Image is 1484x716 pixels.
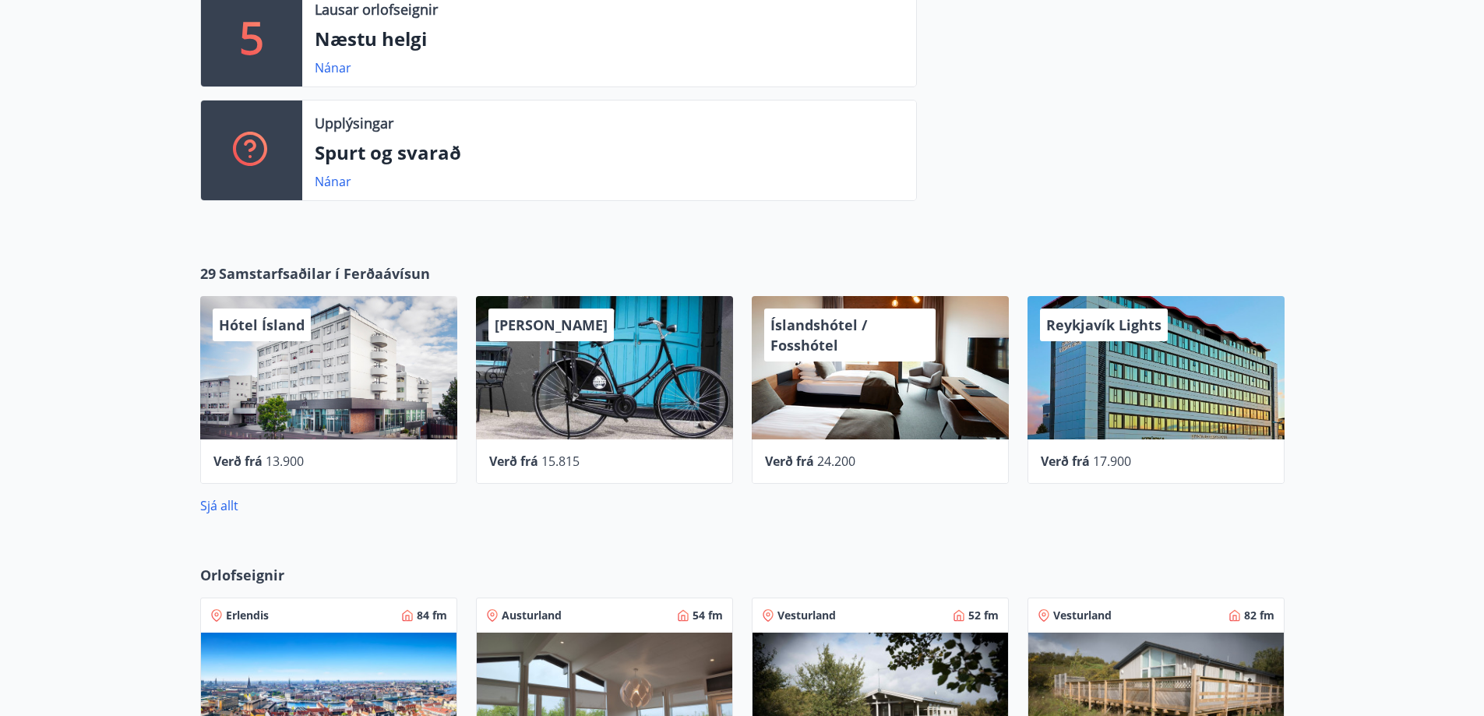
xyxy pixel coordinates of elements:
[213,453,263,470] span: Verð frá
[315,173,351,190] a: Nánar
[200,497,238,514] a: Sjá allt
[968,608,999,623] span: 52 fm
[817,453,855,470] span: 24.200
[226,608,269,623] span: Erlendis
[1093,453,1131,470] span: 17.900
[200,565,284,585] span: Orlofseignir
[765,453,814,470] span: Verð frá
[219,316,305,334] span: Hótel Ísland
[219,263,430,284] span: Samstarfsaðilar í Ferðaávísun
[200,263,216,284] span: 29
[777,608,836,623] span: Vesturland
[1244,608,1274,623] span: 82 fm
[315,139,904,166] p: Spurt og svarað
[315,59,351,76] a: Nánar
[1046,316,1161,334] span: Reykjavík Lights
[489,453,538,470] span: Verð frá
[417,608,447,623] span: 84 fm
[239,7,264,66] p: 5
[541,453,580,470] span: 15.815
[1041,453,1090,470] span: Verð frá
[693,608,723,623] span: 54 fm
[502,608,562,623] span: Austurland
[495,316,608,334] span: [PERSON_NAME]
[315,26,904,52] p: Næstu helgi
[315,113,393,133] p: Upplýsingar
[770,316,867,354] span: Íslandshótel / Fosshótel
[1053,608,1112,623] span: Vesturland
[266,453,304,470] span: 13.900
